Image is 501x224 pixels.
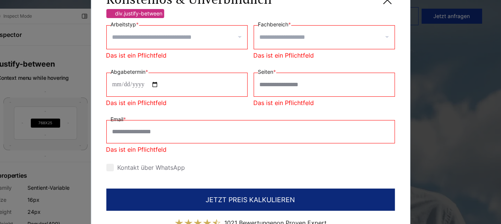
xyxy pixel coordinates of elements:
button: JETZT PREIS KALKULIEREN [106,189,395,211]
span: Das ist ein Pflichtfeld [106,52,167,59]
span: 25 [82,120,87,125]
h3: Text properties [18,171,141,180]
h3: Inspector [27,30,59,39]
span: div [18,59,29,69]
span: Context menu while hovering [32,75,103,81]
label: Arbeitstyp [111,20,139,29]
span: - [131,121,133,126]
label: Abgabetermin [111,67,148,76]
span: 24px [62,208,75,216]
span: Sentient-Variable [62,184,104,192]
span: - [79,109,81,113]
span: .justify-between [29,59,89,69]
span: Font Size [18,196,62,204]
label: Email [111,115,126,124]
span: - [44,143,46,148]
span: Line Height [18,208,62,216]
label: Seiten [258,67,276,76]
span: Das ist ein Pflichtfeld [106,99,167,107]
span: Das ist ein Pflichtfeld [254,52,314,59]
p: Inspect Mode [38,13,66,20]
span: - [114,143,116,148]
span: Font Family [18,184,62,192]
span: Das ist ein Pflichtfeld [254,99,314,107]
span: - [79,89,81,94]
span: - [79,133,81,137]
span: - [102,120,104,125]
span: Div [18,52,141,59]
span: 768 [73,120,80,125]
span: - [44,100,46,104]
span: - [114,100,116,104]
span: 16px [62,196,74,204]
label: Fachbereich [258,20,291,29]
span: - [79,154,81,158]
span: Das ist ein Pflichtfeld [106,143,395,155]
span: X [80,120,82,125]
span: - [56,120,58,125]
label: Kontakt über WhatsApp [106,164,185,171]
span: - [27,121,29,126]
